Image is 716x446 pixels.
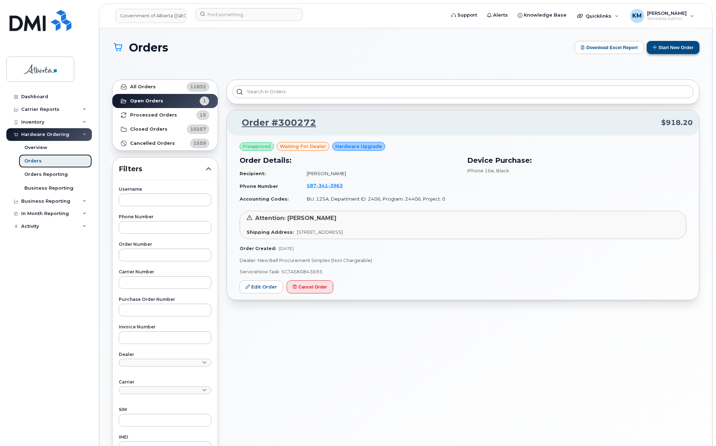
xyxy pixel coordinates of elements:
[575,41,644,54] button: Download Excel Report
[130,112,177,118] strong: Processed Orders
[240,196,289,202] strong: Accounting Codes:
[300,193,459,205] td: BU: 125A, Department ID: 2406, Program: 24406, Project: 0
[190,83,206,90] span: 11832
[335,143,382,150] span: Hardware Upgrade
[247,229,294,235] strong: Shipping Address:
[280,143,326,150] span: waiting for dealer
[240,171,266,176] strong: Recipient:
[240,183,278,189] strong: Phone Number
[279,246,294,251] span: [DATE]
[119,408,211,412] label: SIM
[287,280,333,293] button: Cancel Order
[119,242,211,246] label: Order Number
[661,118,693,128] span: $918.20
[119,187,211,191] label: Username
[130,84,156,90] strong: All Orders
[240,155,459,166] h3: Order Details:
[240,280,283,293] a: Edit Order
[130,141,175,146] strong: Cancelled Orders
[112,80,218,94] a: All Orders11832
[233,85,693,98] input: Search in orders
[130,98,163,104] strong: Open Orders
[233,117,316,129] a: Order #300272
[200,112,206,118] span: 15
[193,140,206,147] span: 1559
[112,122,218,136] a: Closed Orders10257
[240,246,276,251] strong: Order Created:
[647,41,699,54] button: Start New Order
[112,94,218,108] a: Open Orders1
[119,325,211,329] label: Invoice Number
[119,352,211,357] label: Dealer
[190,126,206,132] span: 10257
[119,297,211,302] label: Purchase Order Number
[243,143,271,150] span: Preapproved
[119,380,211,384] label: Carrier
[316,183,328,188] span: 341
[300,167,459,180] td: [PERSON_NAME]
[240,257,686,264] p: Dealer: New Bell Procurement Simplex (Non Chargeable)
[119,164,206,174] span: Filters
[307,183,343,188] span: 587
[467,168,494,173] span: iPhone 16e
[203,97,206,104] span: 1
[467,155,686,166] h3: Device Purchase:
[307,183,351,188] a: 5873413963
[297,229,343,235] span: [STREET_ADDRESS]
[112,136,218,150] a: Cancelled Orders1559
[119,270,211,274] label: Carrier Number
[240,268,686,275] p: ServiceNow Task: SCTASK0843693
[328,183,343,188] span: 3963
[255,215,336,221] span: Attention: [PERSON_NAME]
[494,168,509,173] span: , Black
[112,108,218,122] a: Processed Orders15
[119,435,211,439] label: IMEI
[129,41,168,54] span: Orders
[119,215,211,219] label: Phone Number
[130,126,168,132] strong: Closed Orders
